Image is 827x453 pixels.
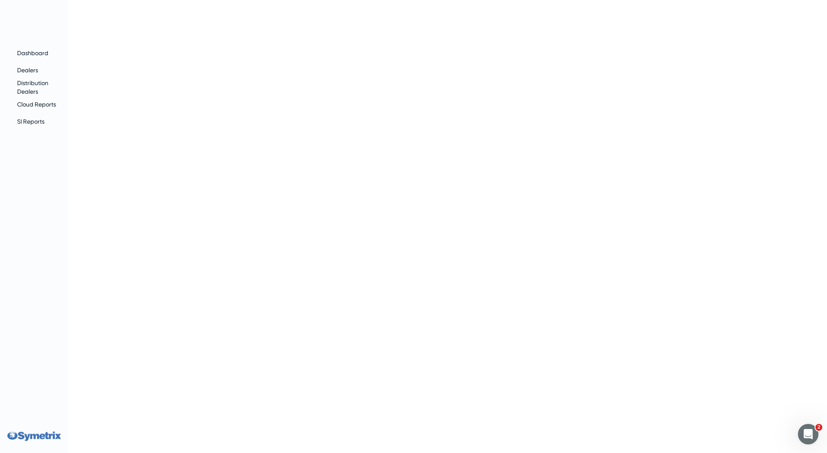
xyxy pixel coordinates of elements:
img: Symetrix_638048333094673484.png [7,431,62,441]
span: Distribution Dealers [17,80,48,95]
span: Dashboard [17,50,48,56]
span: Cloud Reports [17,101,56,108]
span: SI Reports [17,118,44,125]
span: Dealers [17,67,38,74]
iframe: Intercom live chat [798,424,818,444]
span: 2 [815,424,822,431]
